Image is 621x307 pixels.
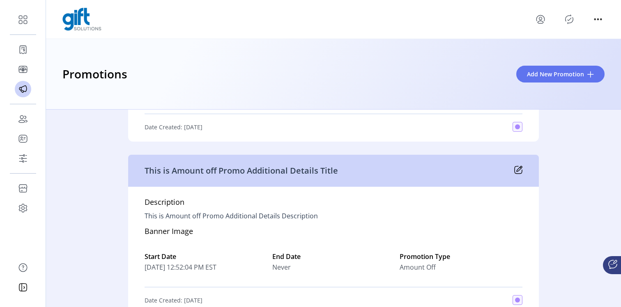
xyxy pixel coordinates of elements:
span: [DATE] 12:52:04 PM EST [145,262,267,272]
label: Promotion Type [400,252,522,261]
h5: Description [145,197,184,211]
button: Add New Promotion [516,66,605,82]
button: menu [534,13,547,26]
p: This is Amount off Promo Additional Details Description [145,211,318,221]
h3: Promotions [62,65,127,83]
h5: Banner Image [145,226,193,240]
button: Publisher Panel [563,13,576,26]
img: logo [62,8,101,31]
label: Start Date [145,252,267,261]
label: End Date [272,252,395,261]
span: Never [272,262,291,272]
button: menu [591,13,605,26]
p: This is Amount off Promo Additional Details Title [145,165,338,177]
p: Date Created: [DATE] [145,123,202,131]
p: Date Created: [DATE] [145,296,202,305]
span: Add New Promotion [527,70,584,78]
span: Amount Off [400,262,436,272]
